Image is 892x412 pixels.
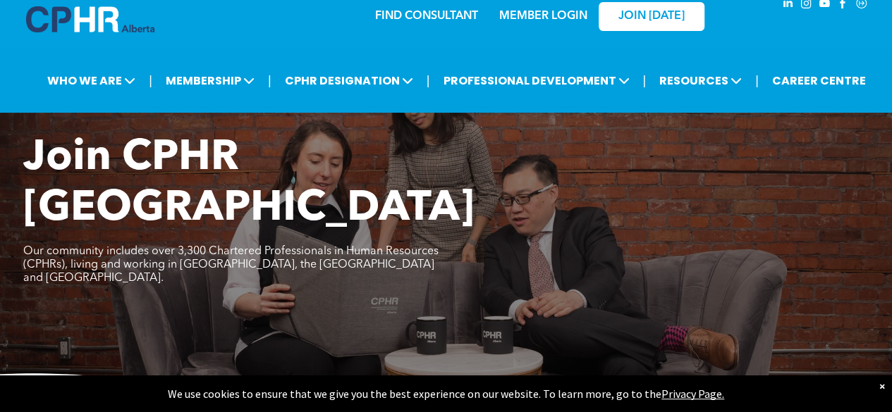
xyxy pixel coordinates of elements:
a: JOIN [DATE] [599,2,704,31]
span: Our community includes over 3,300 Chartered Professionals in Human Resources (CPHRs), living and ... [23,246,439,284]
a: CAREER CENTRE [768,68,870,94]
li: | [268,66,271,95]
a: Privacy Page. [661,387,724,401]
span: CPHR DESIGNATION [281,68,417,94]
div: Dismiss notification [879,379,885,393]
span: JOIN [DATE] [618,10,685,23]
span: WHO WE ARE [43,68,140,94]
span: Join CPHR [GEOGRAPHIC_DATA] [23,137,475,230]
span: RESOURCES [655,68,746,94]
li: | [642,66,646,95]
a: MEMBER LOGIN [499,11,587,22]
a: FIND CONSULTANT [375,11,478,22]
span: MEMBERSHIP [161,68,259,94]
li: | [755,66,759,95]
li: | [149,66,152,95]
li: | [427,66,430,95]
img: A blue and white logo for cp alberta [26,6,154,32]
span: PROFESSIONAL DEVELOPMENT [439,68,633,94]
